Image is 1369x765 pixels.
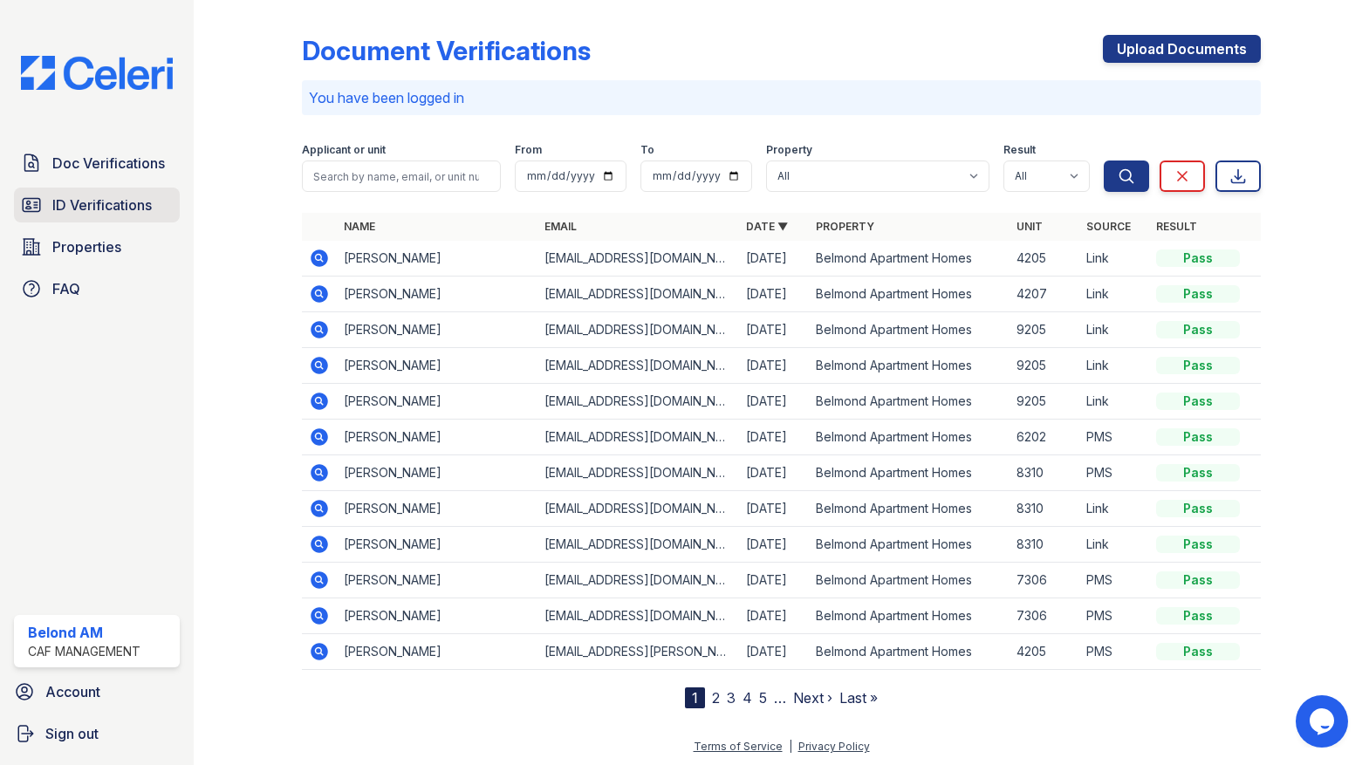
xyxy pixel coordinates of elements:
td: [EMAIL_ADDRESS][DOMAIN_NAME] [537,455,739,491]
a: Property [816,220,874,233]
td: [EMAIL_ADDRESS][DOMAIN_NAME] [537,312,739,348]
td: [EMAIL_ADDRESS][DOMAIN_NAME] [537,348,739,384]
span: ID Verifications [52,195,152,215]
div: 1 [685,687,705,708]
td: [EMAIL_ADDRESS][DOMAIN_NAME] [537,527,739,563]
td: PMS [1079,634,1149,670]
a: Date ▼ [746,220,788,233]
div: | [789,740,792,753]
span: Properties [52,236,121,257]
a: Source [1086,220,1131,233]
div: Pass [1156,571,1240,589]
a: Next › [793,689,832,707]
td: 4207 [1010,277,1079,312]
a: Result [1156,220,1197,233]
img: CE_Logo_Blue-a8612792a0a2168367f1c8372b55b34899dd931a85d93a1a3d3e32e68fde9ad4.png [7,56,187,90]
td: Link [1079,277,1149,312]
a: 2 [712,689,720,707]
a: ID Verifications [14,188,180,222]
iframe: chat widget [1296,695,1352,748]
td: [EMAIL_ADDRESS][DOMAIN_NAME] [537,277,739,312]
div: Pass [1156,464,1240,482]
td: [PERSON_NAME] [337,420,538,455]
td: [DATE] [739,277,809,312]
td: Belmond Apartment Homes [809,241,1010,277]
td: PMS [1079,455,1149,491]
span: Account [45,681,100,702]
td: [PERSON_NAME] [337,455,538,491]
a: Account [7,674,187,709]
td: 7306 [1010,598,1079,634]
input: Search by name, email, or unit number [302,161,502,192]
td: Belmond Apartment Homes [809,348,1010,384]
a: Terms of Service [694,740,783,753]
td: [PERSON_NAME] [337,312,538,348]
td: [DATE] [739,384,809,420]
a: Privacy Policy [798,740,870,753]
a: Sign out [7,716,187,751]
td: 9205 [1010,312,1079,348]
td: [DATE] [739,455,809,491]
a: Properties [14,229,180,264]
td: 9205 [1010,348,1079,384]
td: PMS [1079,420,1149,455]
td: [DATE] [739,598,809,634]
td: Belmond Apartment Homes [809,563,1010,598]
td: Link [1079,384,1149,420]
span: … [774,687,786,708]
td: Belmond Apartment Homes [809,491,1010,527]
td: [PERSON_NAME] [337,563,538,598]
td: Belmond Apartment Homes [809,455,1010,491]
a: Name [344,220,375,233]
div: Pass [1156,249,1240,267]
td: PMS [1079,598,1149,634]
td: Link [1079,312,1149,348]
td: [PERSON_NAME] [337,348,538,384]
label: Applicant or unit [302,143,386,157]
td: [DATE] [739,312,809,348]
div: Pass [1156,607,1240,625]
td: 8310 [1010,491,1079,527]
td: [PERSON_NAME] [337,491,538,527]
div: Document Verifications [302,35,591,66]
span: FAQ [52,278,80,299]
td: [PERSON_NAME] [337,598,538,634]
a: Unit [1016,220,1043,233]
a: Last » [839,689,878,707]
a: Doc Verifications [14,146,180,181]
div: Pass [1156,643,1240,660]
td: [EMAIL_ADDRESS][DOMAIN_NAME] [537,563,739,598]
td: [PERSON_NAME] [337,634,538,670]
td: [EMAIL_ADDRESS][DOMAIN_NAME] [537,491,739,527]
a: Email [544,220,577,233]
div: Belond AM [28,622,140,643]
label: To [640,143,654,157]
td: [PERSON_NAME] [337,241,538,277]
td: 6202 [1010,420,1079,455]
div: Pass [1156,428,1240,446]
label: Property [766,143,812,157]
a: Upload Documents [1103,35,1261,63]
td: [PERSON_NAME] [337,277,538,312]
td: Belmond Apartment Homes [809,527,1010,563]
div: Pass [1156,500,1240,517]
div: Pass [1156,285,1240,303]
td: Link [1079,527,1149,563]
div: Pass [1156,393,1240,410]
a: 4 [743,689,752,707]
td: [EMAIL_ADDRESS][DOMAIN_NAME] [537,598,739,634]
td: 8310 [1010,455,1079,491]
td: PMS [1079,563,1149,598]
td: 8310 [1010,527,1079,563]
td: [PERSON_NAME] [337,384,538,420]
p: You have been logged in [309,87,1255,108]
div: Pass [1156,357,1240,374]
label: From [515,143,542,157]
div: Pass [1156,536,1240,553]
td: [DATE] [739,563,809,598]
td: [DATE] [739,241,809,277]
td: Belmond Apartment Homes [809,277,1010,312]
td: Belmond Apartment Homes [809,384,1010,420]
a: 5 [759,689,767,707]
